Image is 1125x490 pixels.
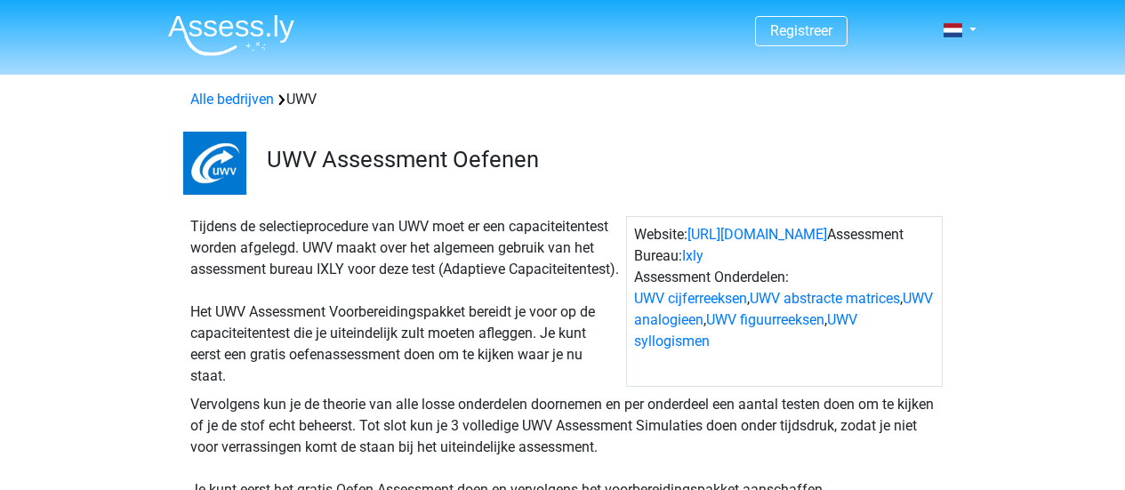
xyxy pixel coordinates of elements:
[682,247,703,264] a: Ixly
[267,146,929,173] h3: UWV Assessment Oefenen
[190,91,274,108] a: Alle bedrijven
[168,14,294,56] img: Assessly
[634,290,747,307] a: UWV cijferreeksen
[706,311,824,328] a: UWV figuurreeksen
[750,290,900,307] a: UWV abstracte matrices
[183,89,943,110] div: UWV
[183,216,626,387] div: Tijdens de selectieprocedure van UWV moet er een capaciteitentest worden afgelegd. UWV maakt over...
[626,216,943,387] div: Website: Assessment Bureau: Assessment Onderdelen: , , , ,
[687,226,827,243] a: [URL][DOMAIN_NAME]
[770,22,832,39] a: Registreer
